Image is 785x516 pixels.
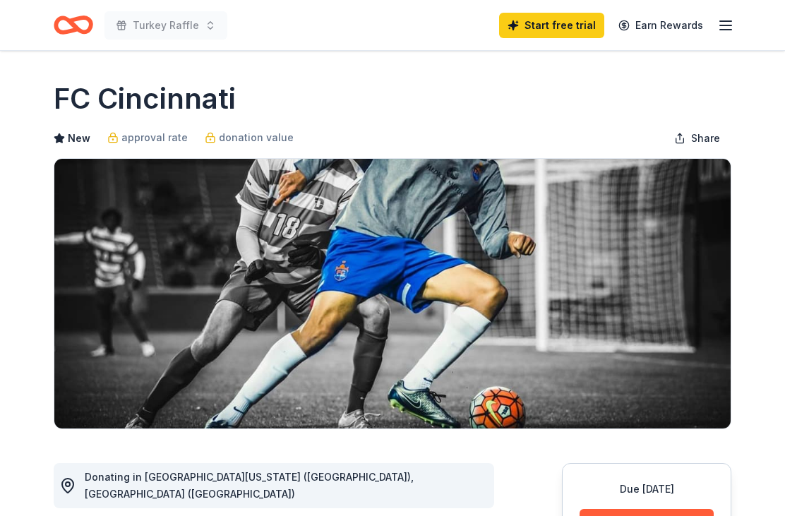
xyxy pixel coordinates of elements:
a: Start free trial [499,13,604,38]
span: donation value [219,129,294,146]
span: approval rate [121,129,188,146]
div: Due [DATE] [580,481,714,498]
button: Turkey Raffle [104,11,227,40]
h1: FC Cincinnati [54,79,236,119]
img: Image for FC Cincinnati [54,159,731,428]
a: Earn Rewards [610,13,712,38]
a: approval rate [107,129,188,146]
span: Turkey Raffle [133,17,199,34]
a: Home [54,8,93,42]
a: donation value [205,129,294,146]
span: Share [691,130,720,147]
button: Share [663,124,731,152]
span: New [68,130,90,147]
span: Donating in [GEOGRAPHIC_DATA][US_STATE] ([GEOGRAPHIC_DATA]), [GEOGRAPHIC_DATA] ([GEOGRAPHIC_DATA]) [85,471,414,500]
